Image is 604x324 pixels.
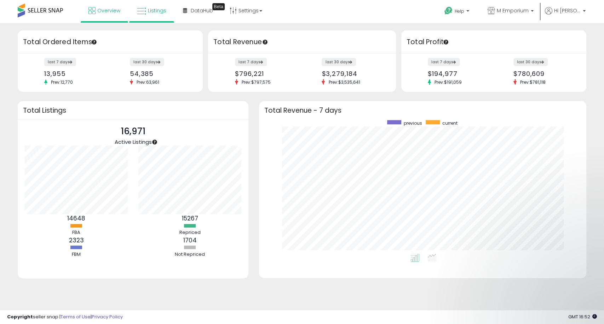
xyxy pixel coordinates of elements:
[182,214,198,223] b: 15267
[115,138,152,146] span: Active Listings
[44,58,76,66] label: last 7 days
[439,1,476,23] a: Help
[191,7,213,14] span: DataHub
[238,79,274,85] span: Prev: $797,575
[322,70,383,77] div: $3,279,184
[213,37,391,47] h3: Total Revenue
[44,70,105,77] div: 13,955
[183,236,197,245] b: 1704
[55,251,98,258] div: FBM
[130,70,190,77] div: 54,385
[61,313,91,320] a: Terms of Use
[151,139,158,145] div: Tooltip anchor
[404,120,422,126] span: previous
[262,39,268,45] div: Tooltip anchor
[55,229,98,236] div: FBA
[92,313,123,320] a: Privacy Policy
[212,3,225,10] div: Tooltip anchor
[428,58,460,66] label: last 7 days
[517,79,549,85] span: Prev: $781,118
[69,236,84,245] b: 2323
[513,70,574,77] div: $780,609
[444,6,453,15] i: Get Help
[264,108,581,113] h3: Total Revenue - 7 days
[513,58,548,66] label: last 30 days
[67,214,85,223] b: 14648
[325,79,363,85] span: Prev: $3,535,641
[23,108,243,113] h3: Total Listings
[428,70,488,77] div: $194,977
[497,7,529,14] span: M Emporium
[545,7,586,23] a: Hi [PERSON_NAME]
[554,7,581,14] span: Hi [PERSON_NAME]
[322,58,356,66] label: last 30 days
[97,7,120,14] span: Overview
[235,58,267,66] label: last 7 days
[47,79,76,85] span: Prev: 12,770
[431,79,465,85] span: Prev: $191,059
[443,39,449,45] div: Tooltip anchor
[455,8,464,14] span: Help
[130,58,164,66] label: last 30 days
[235,70,297,77] div: $796,221
[169,251,211,258] div: Not Repriced
[148,7,166,14] span: Listings
[23,37,197,47] h3: Total Ordered Items
[133,79,163,85] span: Prev: 63,961
[462,271,604,320] iframe: Intercom notifications message
[91,39,97,45] div: Tooltip anchor
[7,313,33,320] strong: Copyright
[169,229,211,236] div: Repriced
[407,37,581,47] h3: Total Profit
[442,120,458,126] span: current
[115,125,152,138] p: 16,971
[7,314,123,320] div: seller snap | |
